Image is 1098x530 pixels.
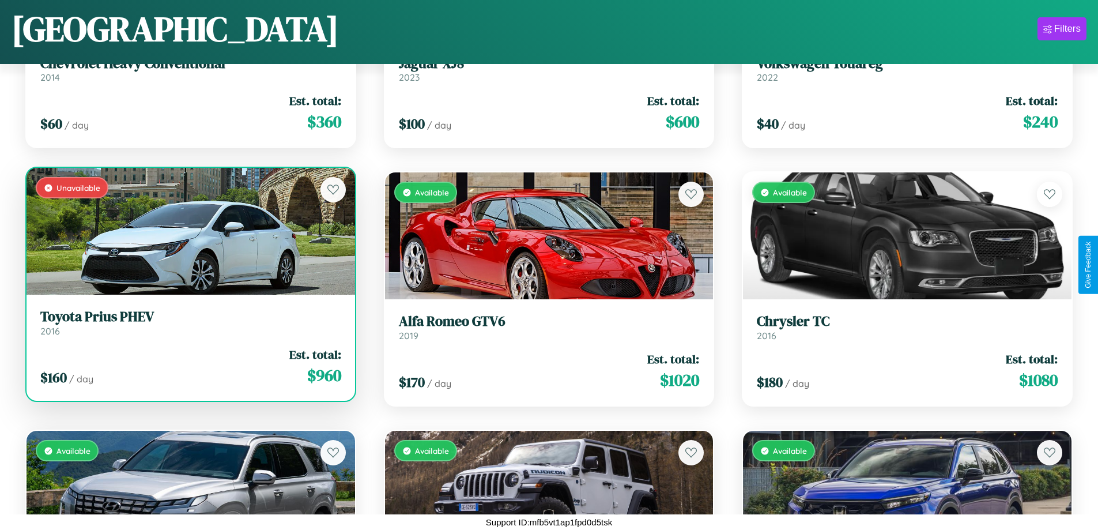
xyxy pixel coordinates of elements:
[40,55,341,72] h3: Chevrolet Heavy Conventional
[56,446,90,456] span: Available
[781,119,805,131] span: / day
[307,110,341,133] span: $ 360
[773,446,807,456] span: Available
[65,119,89,131] span: / day
[399,313,700,341] a: Alfa Romeo GTV62019
[1006,351,1058,367] span: Est. total:
[69,373,93,385] span: / day
[40,55,341,84] a: Chevrolet Heavy Conventional2014
[757,72,778,83] span: 2022
[773,187,807,197] span: Available
[757,114,779,133] span: $ 40
[647,351,699,367] span: Est. total:
[1037,17,1086,40] button: Filters
[289,346,341,363] span: Est. total:
[1019,369,1058,392] span: $ 1080
[757,330,776,341] span: 2016
[757,313,1058,341] a: Chrysler TC2016
[757,55,1058,72] h3: Volkswagen Touareg
[415,187,449,197] span: Available
[40,72,60,83] span: 2014
[1084,242,1092,288] div: Give Feedback
[307,364,341,387] span: $ 960
[289,92,341,109] span: Est. total:
[12,5,339,52] h1: [GEOGRAPHIC_DATA]
[40,368,67,387] span: $ 160
[660,369,699,392] span: $ 1020
[415,446,449,456] span: Available
[399,373,425,392] span: $ 170
[56,183,100,193] span: Unavailable
[1054,23,1081,35] div: Filters
[399,330,418,341] span: 2019
[757,55,1058,84] a: Volkswagen Touareg2022
[427,378,451,389] span: / day
[666,110,699,133] span: $ 600
[399,313,700,330] h3: Alfa Romeo GTV6
[785,378,809,389] span: / day
[427,119,451,131] span: / day
[40,309,341,337] a: Toyota Prius PHEV2016
[40,114,62,133] span: $ 60
[1006,92,1058,109] span: Est. total:
[399,114,425,133] span: $ 100
[399,55,700,72] h3: Jaguar XJ8
[757,313,1058,330] h3: Chrysler TC
[486,514,612,530] p: Support ID: mfb5vt1ap1fpd0d5tsk
[399,72,420,83] span: 2023
[647,92,699,109] span: Est. total:
[40,309,341,325] h3: Toyota Prius PHEV
[757,373,783,392] span: $ 180
[40,325,60,337] span: 2016
[399,55,700,84] a: Jaguar XJ82023
[1023,110,1058,133] span: $ 240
